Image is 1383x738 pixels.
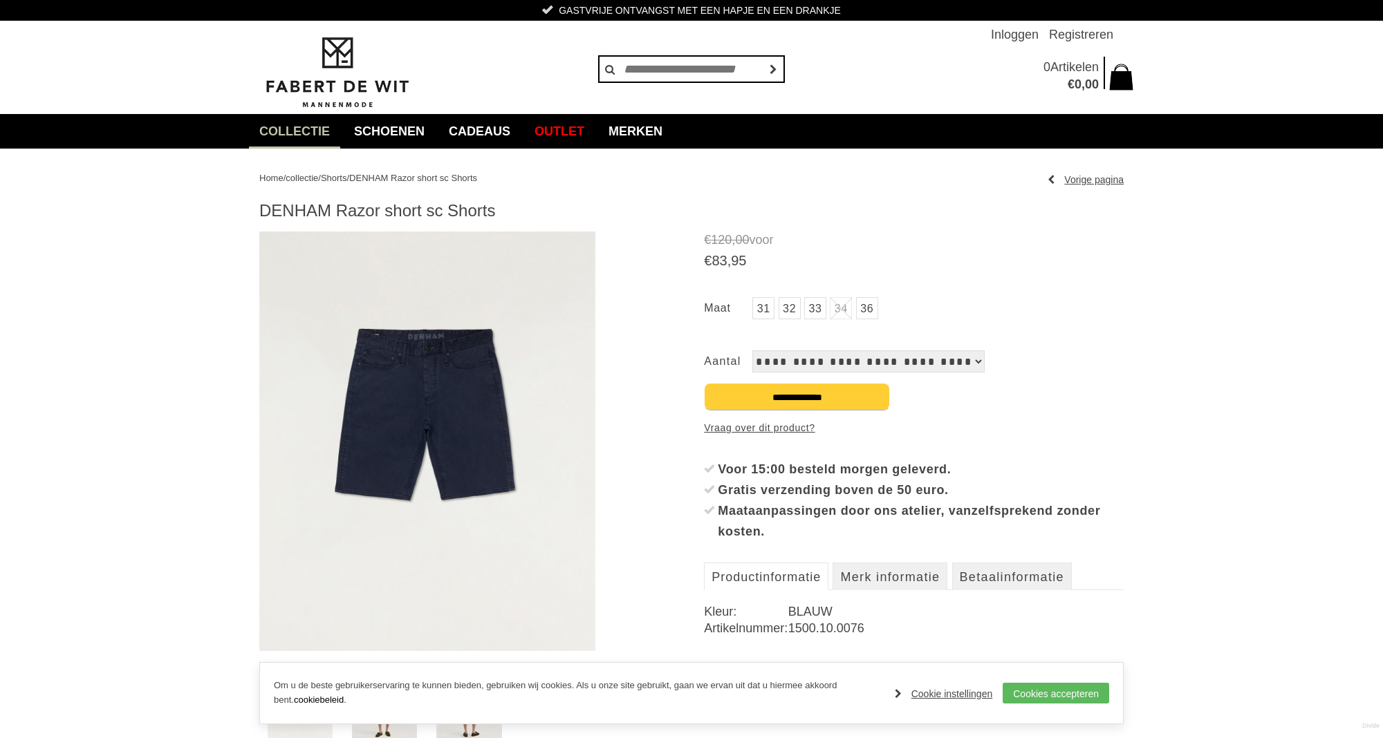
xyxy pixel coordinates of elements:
a: DENHAM Razor short sc Shorts [349,173,477,183]
span: / [318,173,321,183]
a: Home [259,173,284,183]
a: Cookie instellingen [895,683,993,704]
span: 0 [1075,77,1082,91]
span: / [284,173,286,183]
a: Inloggen [991,21,1039,48]
a: Betaalinformatie [952,562,1072,590]
span: voor [704,231,1124,249]
span: 83 [712,253,727,268]
span: € [704,253,712,268]
dd: 1500.10.0076 [788,620,1124,636]
a: 31 [752,297,774,319]
span: € [704,233,711,247]
a: Vorige pagina [1048,169,1124,190]
span: 00 [735,233,749,247]
a: Shorts [321,173,347,183]
a: Outlet [524,114,595,149]
a: Schoenen [344,114,435,149]
img: DENHAM Razor short sc Shorts [259,231,595,651]
h1: DENHAM Razor short sc Shorts [259,200,1124,221]
a: Registreren [1049,21,1113,48]
a: Divide [1362,717,1380,735]
p: Om u de beste gebruikerservaring te kunnen bieden, gebruiken wij cookies. Als u onze site gebruik... [274,679,881,708]
a: 36 [856,297,878,319]
a: Vraag over dit product? [704,417,815,438]
span: , [727,253,732,268]
li: Maataanpassingen door ons atelier, vanzelfsprekend zonder kosten. [704,500,1124,542]
a: cookiebeleid [294,694,344,705]
dd: BLAUW [788,603,1124,620]
span: Artikelen [1050,60,1099,74]
img: Fabert de Wit [259,35,415,110]
label: Aantal [704,350,752,372]
span: 120 [711,233,732,247]
a: Cadeaus [438,114,521,149]
a: 32 [779,297,801,319]
span: 0 [1043,60,1050,74]
span: 95 [731,253,746,268]
a: 33 [804,297,826,319]
div: Gratis verzending boven de 50 euro. [718,480,1124,500]
span: , [1082,77,1085,91]
ul: Maat [704,297,1124,323]
span: , [732,233,735,247]
a: collectie [286,173,318,183]
span: € [1068,77,1075,91]
span: 00 [1085,77,1099,91]
div: Voor 15:00 besteld morgen geleverd. [718,459,1124,480]
span: / [346,173,349,183]
a: Merken [598,114,673,149]
a: Cookies accepteren [1003,683,1109,703]
a: collectie [249,114,340,149]
dt: Kleur: [704,603,788,620]
a: Productinformatie [704,562,828,590]
dt: Artikelnummer: [704,620,788,636]
a: Merk informatie [833,562,947,590]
